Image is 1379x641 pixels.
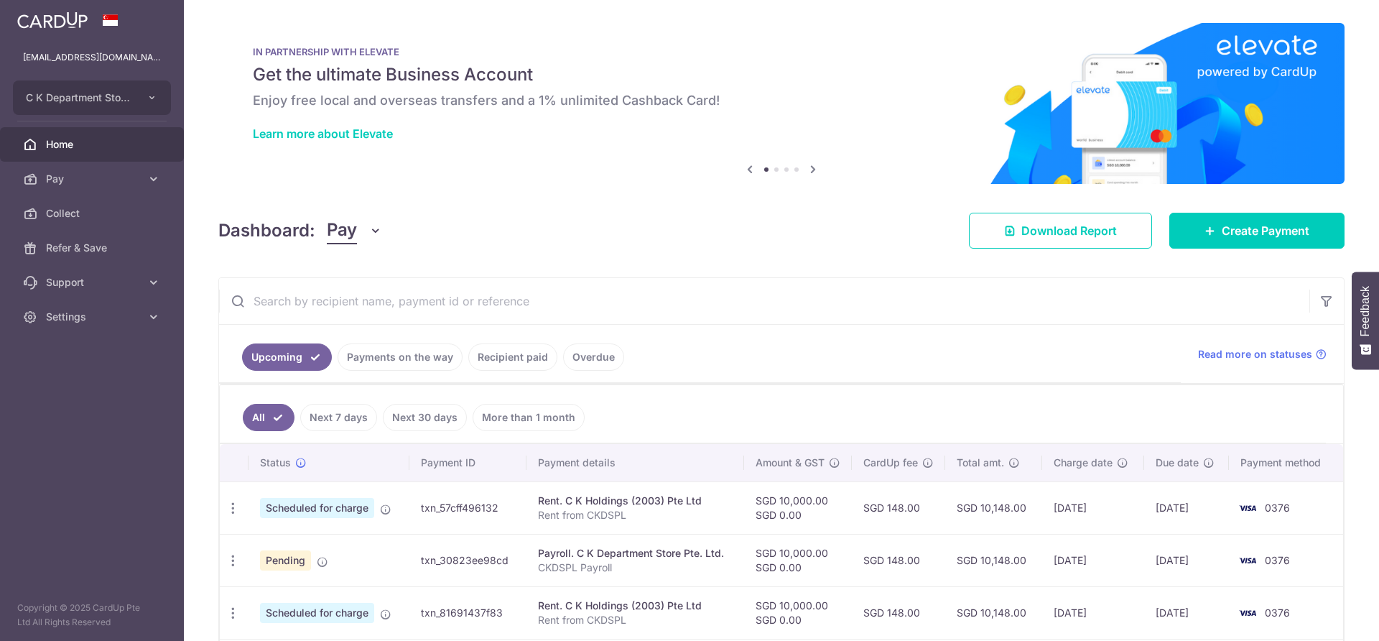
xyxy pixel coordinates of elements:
[23,50,161,65] p: [EMAIL_ADDRESS][DOMAIN_NAME]
[243,404,294,431] a: All
[538,561,733,575] p: CKDSPL Payroll
[945,586,1042,639] td: SGD 10,148.00
[46,172,141,186] span: Pay
[1229,444,1343,481] th: Payment method
[218,218,315,244] h4: Dashboard:
[852,586,945,639] td: SGD 148.00
[26,91,132,105] span: C K Department Store Pte. Ltd.
[863,456,918,470] span: CardUp fee
[327,217,357,244] span: Pay
[945,534,1042,586] td: SGD 10,148.00
[1144,534,1230,586] td: [DATE]
[563,343,624,371] a: Overdue
[969,213,1152,249] a: Download Report
[409,534,526,586] td: txn_30823ee98cd
[253,126,393,141] a: Learn more about Elevate
[744,586,852,639] td: SGD 10,000.00 SGD 0.00
[1359,286,1372,336] span: Feedback
[526,444,744,481] th: Payment details
[300,404,377,431] a: Next 7 days
[538,599,733,613] div: Rent. C K Holdings (2003) Pte Ltd
[219,278,1309,324] input: Search by recipient name, payment id or reference
[253,46,1310,57] p: IN PARTNERSHIP WITH ELEVATE
[744,481,852,534] td: SGD 10,000.00 SGD 0.00
[957,456,1004,470] span: Total amt.
[1265,502,1290,514] span: 0376
[1021,222,1117,239] span: Download Report
[1352,272,1379,369] button: Feedback - Show survey
[744,534,852,586] td: SGD 10,000.00 SGD 0.00
[327,217,382,244] button: Pay
[338,343,463,371] a: Payments on the way
[260,550,311,571] span: Pending
[253,63,1310,86] h5: Get the ultimate Business Account
[242,343,332,371] a: Upcoming
[1042,586,1144,639] td: [DATE]
[46,241,141,255] span: Refer & Save
[538,494,733,508] div: Rent. C K Holdings (2003) Pte Ltd
[218,23,1345,184] img: Renovation banner
[852,534,945,586] td: SGD 148.00
[1042,481,1144,534] td: [DATE]
[46,137,141,152] span: Home
[46,206,141,221] span: Collect
[756,456,825,470] span: Amount & GST
[1265,607,1290,619] span: 0376
[1198,347,1327,361] a: Read more on statuses
[260,603,374,623] span: Scheduled for charge
[409,586,526,639] td: txn_81691437f83
[1042,534,1144,586] td: [DATE]
[1233,604,1262,622] img: Bank Card
[13,80,171,115] button: C K Department Store Pte. Ltd.
[409,481,526,534] td: txn_57cff496132
[852,481,945,534] td: SGD 148.00
[1156,456,1199,470] span: Due date
[1222,222,1309,239] span: Create Payment
[17,11,88,29] img: CardUp
[409,444,526,481] th: Payment ID
[1054,456,1113,470] span: Charge date
[538,613,733,627] p: Rent from CKDSPL
[253,92,1310,109] h6: Enjoy free local and overseas transfers and a 1% unlimited Cashback Card!
[383,404,467,431] a: Next 30 days
[260,456,291,470] span: Status
[1233,552,1262,569] img: Bank Card
[46,310,141,324] span: Settings
[1233,499,1262,517] img: Bank Card
[1265,554,1290,566] span: 0376
[538,508,733,522] p: Rent from CKDSPL
[468,343,557,371] a: Recipient paid
[1169,213,1345,249] a: Create Payment
[1198,347,1312,361] span: Read more on statuses
[1144,481,1230,534] td: [DATE]
[538,546,733,561] div: Payroll. C K Department Store Pte. Ltd.
[260,498,374,518] span: Scheduled for charge
[473,404,585,431] a: More than 1 month
[46,275,141,290] span: Support
[945,481,1042,534] td: SGD 10,148.00
[1144,586,1230,639] td: [DATE]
